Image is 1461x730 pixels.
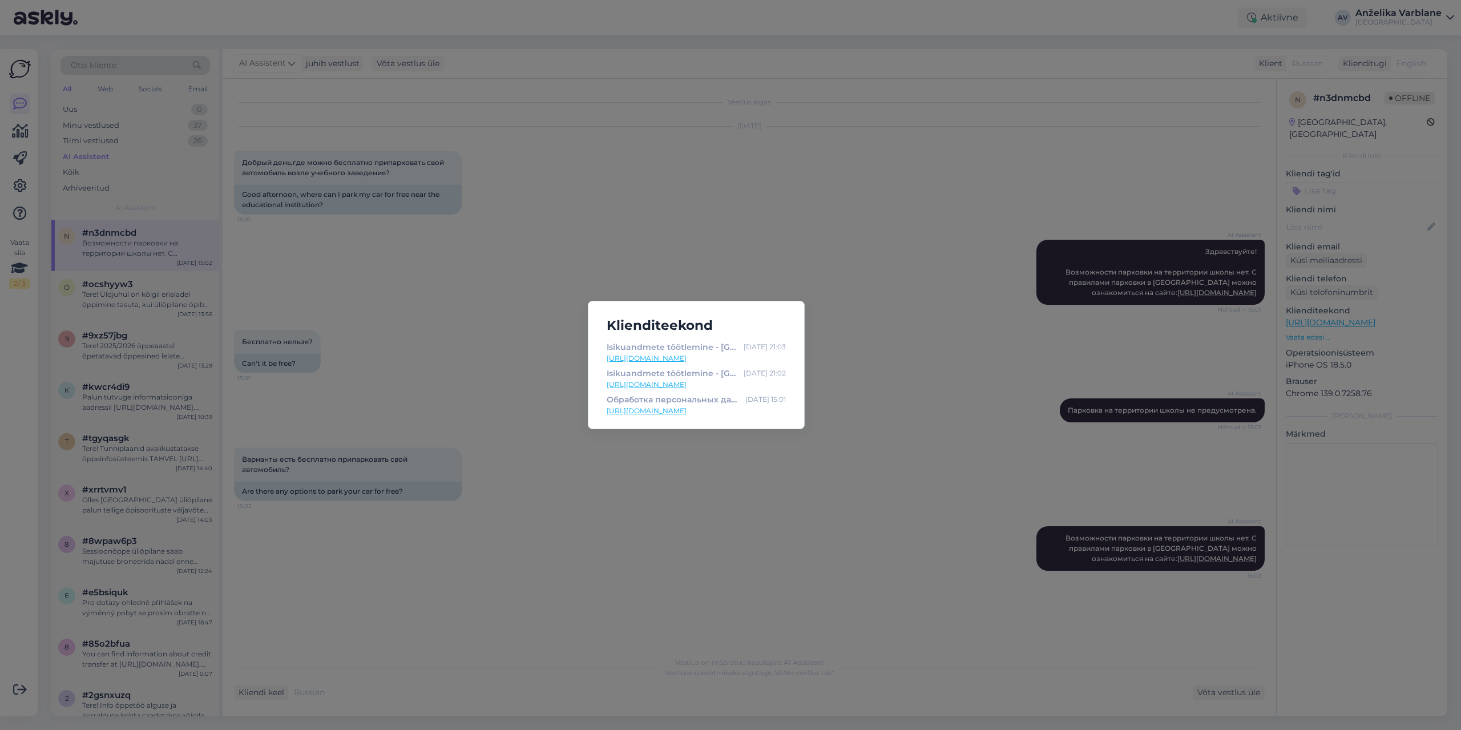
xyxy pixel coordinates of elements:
div: Isikuandmete töötlemine - [GEOGRAPHIC_DATA] [607,341,739,353]
div: [DATE] 21:02 [744,367,786,380]
div: Обработка персональных данных - [GEOGRAPHIC_DATA] [607,393,741,406]
div: [DATE] 15:01 [745,393,786,406]
h5: Klienditeekond [598,315,795,336]
a: [URL][DOMAIN_NAME] [607,380,786,390]
a: [URL][DOMAIN_NAME] [607,406,786,416]
div: Isikuandmete töötlemine - [GEOGRAPHIC_DATA] [607,367,739,380]
div: [DATE] 21:03 [744,341,786,353]
a: [URL][DOMAIN_NAME] [607,353,786,364]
